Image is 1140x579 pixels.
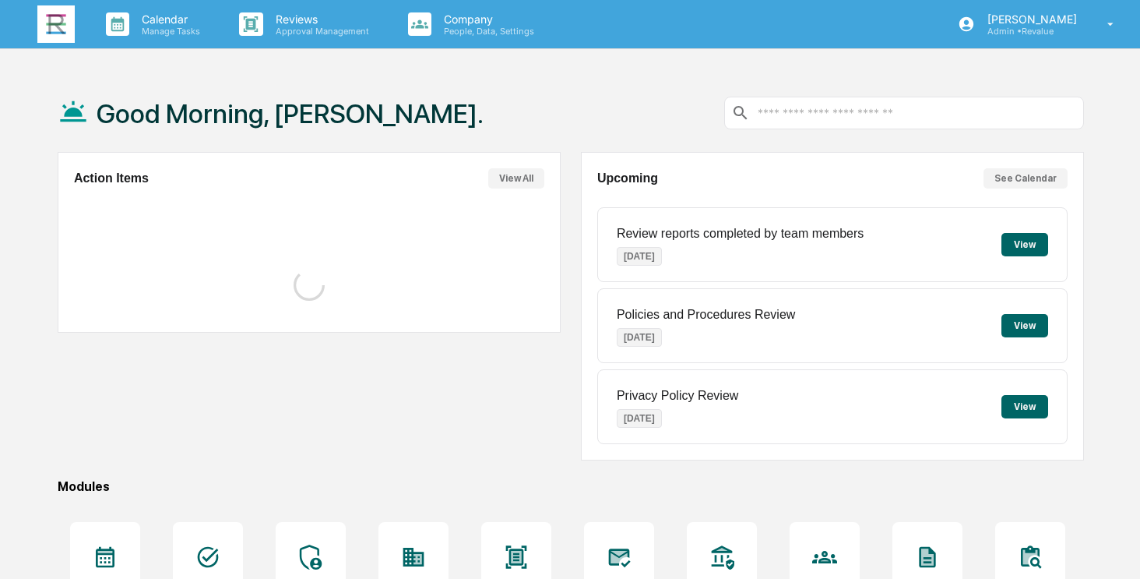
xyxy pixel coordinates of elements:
[1001,314,1048,337] button: View
[263,26,377,37] p: Approval Management
[1001,233,1048,256] button: View
[975,12,1085,26] p: [PERSON_NAME]
[37,5,75,43] img: logo
[74,171,149,185] h2: Action Items
[617,389,738,403] p: Privacy Policy Review
[97,98,484,129] h1: Good Morning, [PERSON_NAME].
[129,12,208,26] p: Calendar
[617,409,662,428] p: [DATE]
[58,479,1084,494] div: Modules
[617,308,795,322] p: Policies and Procedures Review
[983,168,1068,189] button: See Calendar
[488,168,544,189] button: View All
[431,26,542,37] p: People, Data, Settings
[129,26,208,37] p: Manage Tasks
[263,12,377,26] p: Reviews
[975,26,1085,37] p: Admin • Revalue
[1001,395,1048,418] button: View
[617,227,864,241] p: Review reports completed by team members
[431,12,542,26] p: Company
[617,328,662,347] p: [DATE]
[617,247,662,266] p: [DATE]
[597,171,658,185] h2: Upcoming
